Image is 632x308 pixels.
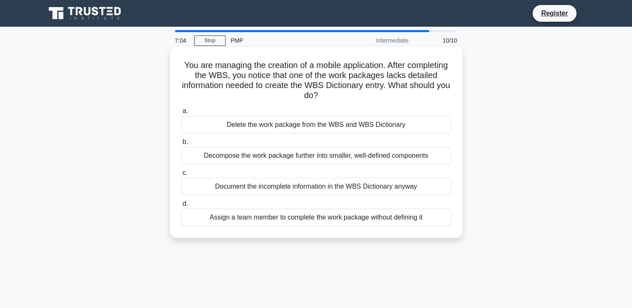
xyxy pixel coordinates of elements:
div: Assign a team member to complete the work package without defining it [181,209,452,226]
div: Delete the work package from the WBS and WBS Dictionary [181,116,452,134]
span: b. [183,138,188,145]
span: c. [183,169,188,176]
div: Document the incomplete information in the WBS Dictionary anyway [181,178,452,195]
div: 7:04 [170,32,194,49]
span: a. [183,107,188,114]
span: d. [183,200,188,207]
div: Intermediate [340,32,414,49]
a: Stop [194,35,226,46]
a: Register [536,8,573,18]
div: Decompose the work package further into smaller, well-defined components [181,147,452,164]
div: PMP [226,32,340,49]
h5: You are managing the creation of a mobile application. After completing the WBS, you notice that ... [180,60,452,101]
div: 10/10 [414,32,462,49]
